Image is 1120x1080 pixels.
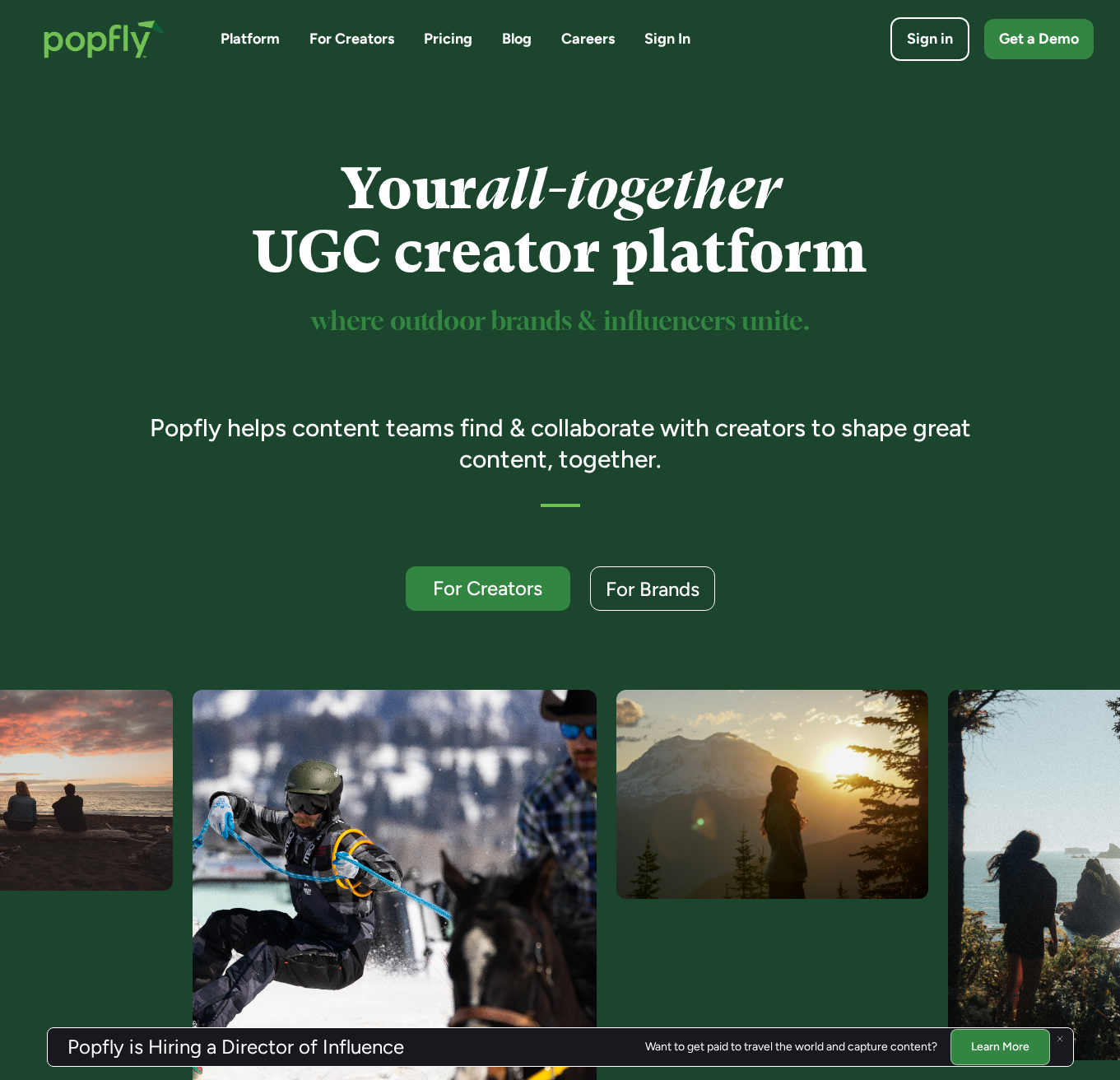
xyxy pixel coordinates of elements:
h3: Popfly is Hiring a Director of Influence [67,1037,404,1057]
h1: Your UGC creator platform [126,157,994,284]
a: home [27,3,181,75]
a: Blog [502,29,532,49]
a: For Brands [590,566,715,611]
a: Platform [221,29,280,49]
a: Careers [561,29,615,49]
h3: Popfly helps content teams find & collaborate with creators to shape great content, together. [126,412,994,474]
a: Get a Demo [984,19,1094,59]
a: For Creators [406,566,570,611]
div: Get a Demo [999,29,1079,49]
em: all-together [476,156,780,222]
div: For Brands [606,579,699,599]
sup: where outdoor brands & influencers unite. [311,310,810,335]
a: Sign In [644,29,690,49]
a: Pricing [424,29,472,49]
div: For Creators [421,578,555,598]
div: Sign in [907,29,953,49]
a: Sign in [890,17,969,61]
a: Learn More [950,1029,1050,1064]
a: For Creators [309,29,394,49]
div: Want to get paid to travel the world and capture content? [645,1040,937,1054]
